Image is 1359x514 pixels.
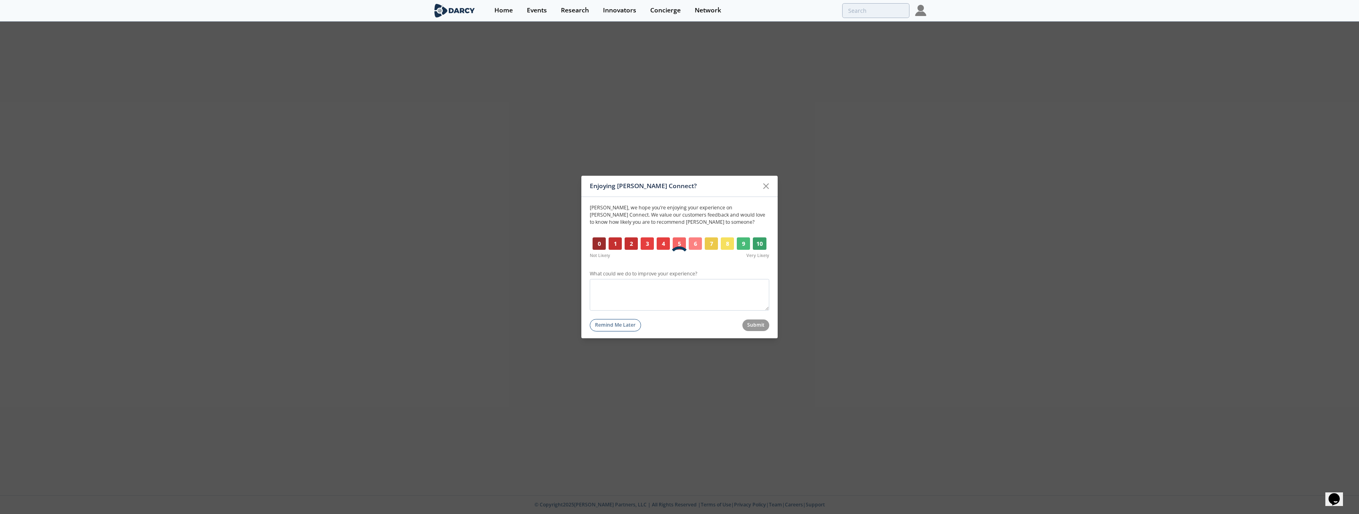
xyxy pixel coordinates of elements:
div: Network [695,7,721,14]
div: Events [527,7,547,14]
button: 7 [705,237,718,250]
button: 2 [625,237,638,250]
button: Remind Me Later [590,319,641,331]
button: 1 [609,237,622,250]
button: 0 [593,237,606,250]
button: 6 [689,237,702,250]
button: 5 [673,237,686,250]
div: Enjoying [PERSON_NAME] Connect? [590,179,758,194]
img: logo-wide.svg [433,4,476,18]
div: Concierge [650,7,681,14]
div: Innovators [603,7,636,14]
button: 10 [753,237,766,250]
button: Submit [742,319,770,331]
img: Profile [915,5,926,16]
div: Research [561,7,589,14]
div: Home [494,7,513,14]
p: [PERSON_NAME] , we hope you’re enjoying your experience on [PERSON_NAME] Connect. We value our cu... [590,204,769,226]
span: Very Likely [746,253,769,259]
span: Not Likely [590,253,610,259]
input: Advanced Search [842,3,909,18]
iframe: chat widget [1325,482,1351,506]
button: 8 [721,237,734,250]
label: What could we do to improve your experience? [590,270,769,277]
button: 9 [737,237,750,250]
button: 3 [641,237,654,250]
button: 4 [657,237,670,250]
